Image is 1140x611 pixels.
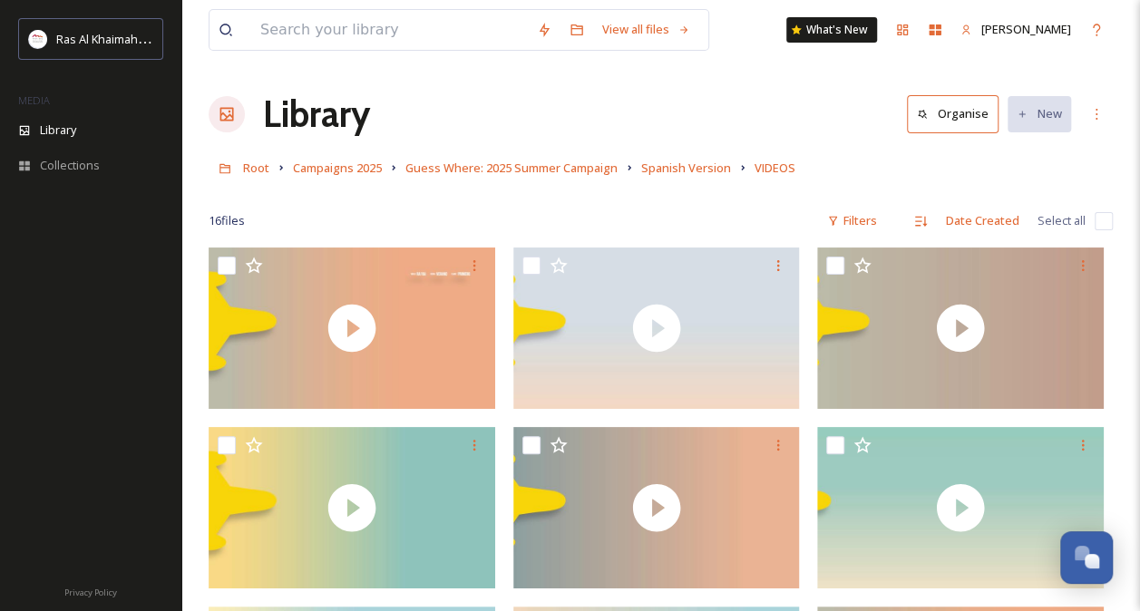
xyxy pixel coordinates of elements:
span: Spanish Version [641,160,731,176]
span: Guess Where: 2025 Summer Campaign [405,160,618,176]
span: VIDEOS [755,160,795,176]
a: Spanish Version [641,157,731,179]
span: Ras Al Khaimah Tourism Development Authority [56,30,313,47]
span: Campaigns 2025 [293,160,382,176]
a: Guess Where: 2025 Summer Campaign [405,157,618,179]
span: MEDIA [18,93,50,107]
img: thumbnail [513,247,800,409]
span: Root [243,160,269,176]
a: Organise [907,95,1008,132]
a: View all files [593,12,699,47]
span: Collections [40,157,100,174]
a: Library [263,87,370,141]
button: New [1008,96,1071,131]
span: 16 file s [209,212,245,229]
div: Date Created [937,203,1028,238]
a: Privacy Policy [64,580,117,602]
img: thumbnail [513,427,800,588]
input: Search your library [251,10,528,50]
a: Root [243,157,269,179]
a: What's New [786,17,877,43]
a: VIDEOS [755,157,795,179]
a: Campaigns 2025 [293,157,382,179]
a: [PERSON_NAME] [951,12,1080,47]
img: Logo_RAKTDA_RGB-01.png [29,30,47,48]
div: Filters [818,203,886,238]
img: thumbnail [817,427,1104,588]
img: thumbnail [209,427,495,588]
img: thumbnail [209,247,495,409]
span: Privacy Policy [64,587,117,598]
span: [PERSON_NAME] [981,21,1071,37]
span: Select all [1038,212,1086,229]
img: thumbnail [817,247,1104,409]
span: Library [40,121,76,139]
button: Organise [907,95,999,132]
button: Open Chat [1060,531,1113,584]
